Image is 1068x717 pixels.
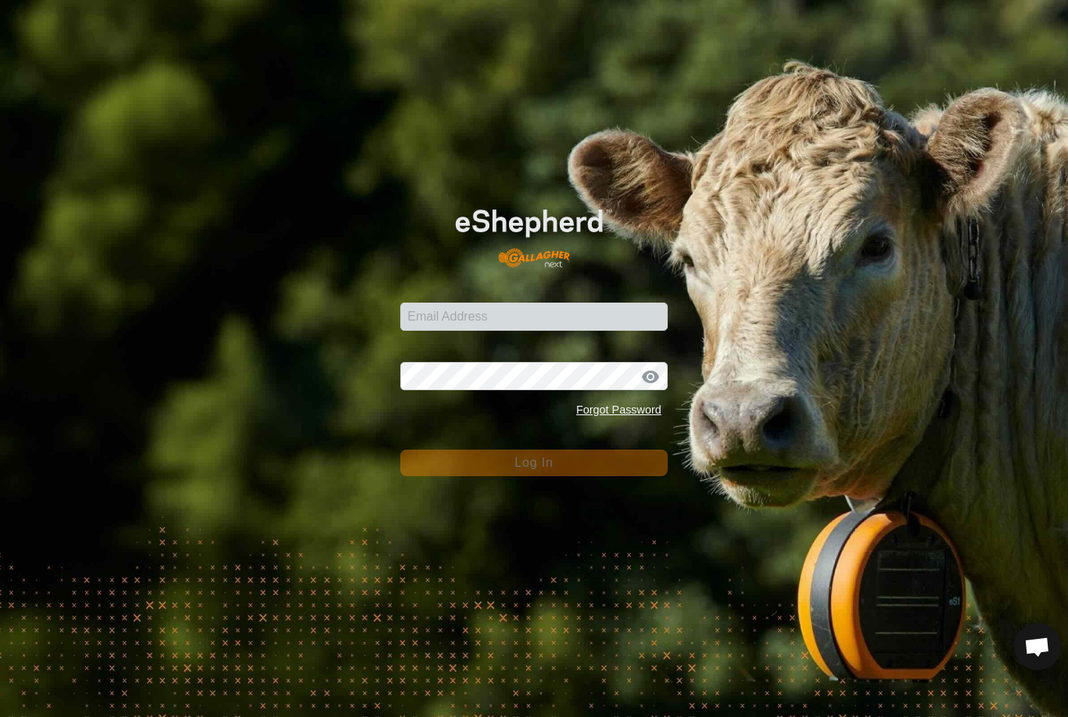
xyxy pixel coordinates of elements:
div: Open chat [1014,623,1061,670]
button: Log In [400,450,668,476]
span: Log In [514,456,553,469]
input: Email Address [400,303,668,331]
img: E-shepherd Logo [427,187,640,278]
a: Forgot Password [576,403,661,416]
